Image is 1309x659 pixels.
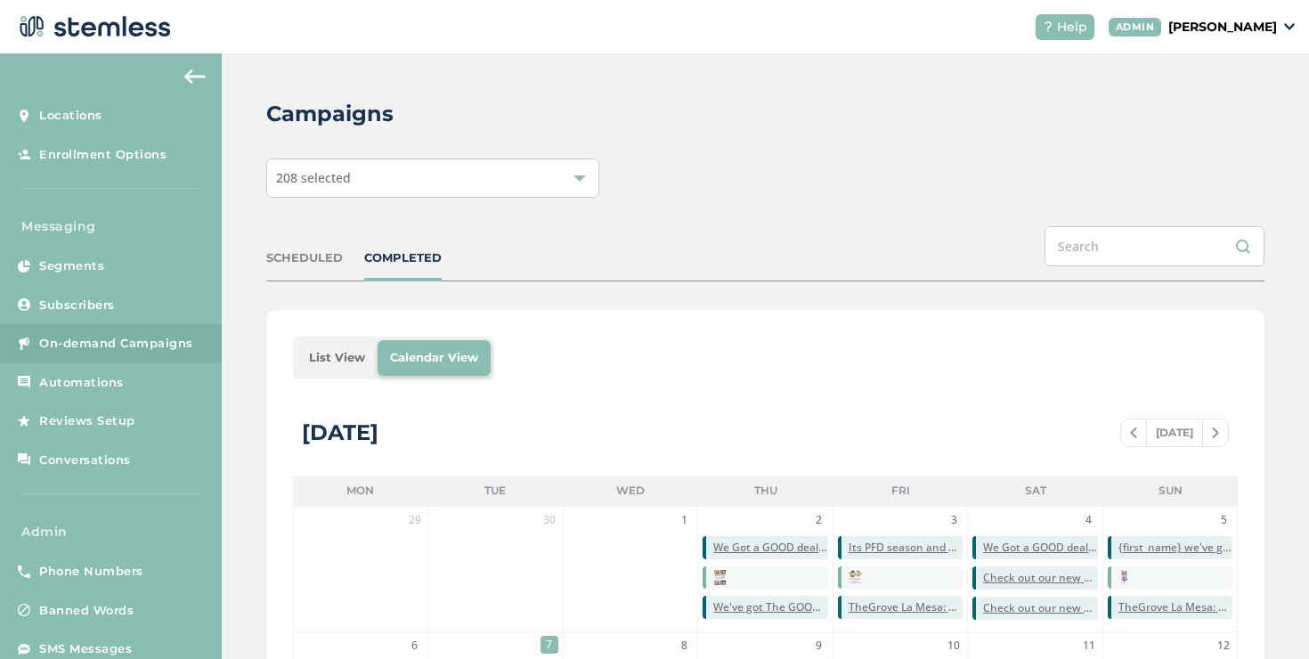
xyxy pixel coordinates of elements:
span: SMS Messages [39,640,132,658]
img: logo-dark-0685b13c.svg [14,9,171,45]
span: Help [1057,18,1087,37]
p: [PERSON_NAME] [1168,18,1277,37]
img: icon_down-arrow-small-66adaf34.svg [1284,23,1295,30]
li: Calendar View [378,340,491,376]
div: ADMIN [1109,18,1162,37]
div: COMPLETED [364,249,442,267]
img: icon-help-white-03924b79.svg [1043,21,1053,32]
span: Segments [39,257,104,275]
span: Banned Words [39,602,134,620]
span: On-demand Campaigns [39,335,193,353]
span: Reviews Setup [39,412,135,430]
iframe: Chat Widget [1220,574,1309,659]
div: SCHEDULED [266,249,343,267]
span: Enrollment Options [39,146,167,164]
span: Phone Numbers [39,563,143,581]
li: List View [297,340,378,376]
span: Automations [39,374,124,392]
img: icon-arrow-back-accent-c549486e.svg [184,69,206,84]
span: Subscribers [39,297,115,314]
input: Search [1045,226,1264,266]
span: Locations [39,107,102,125]
span: Conversations [39,452,131,469]
h2: Campaigns [266,98,394,130]
span: 208 selected [276,169,351,186]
